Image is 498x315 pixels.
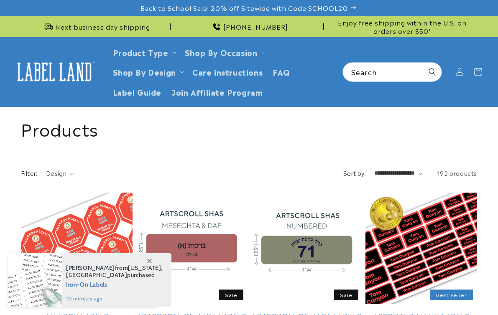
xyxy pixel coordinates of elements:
span: from , purchased [66,264,163,279]
span: Label Guide [113,87,162,97]
summary: Shop By Design [108,62,187,81]
span: [GEOGRAPHIC_DATA] [66,271,127,279]
span: Next business day shipping [55,23,150,31]
a: FAQ [268,62,295,81]
span: FAQ [273,67,290,76]
iframe: Gorgias live chat messenger [414,279,490,307]
span: Shop By Occasion [185,47,258,57]
a: Shop By Design [113,66,176,77]
button: Search [423,63,442,81]
summary: Design (0 selected) [46,169,74,178]
summary: Product Type [108,42,180,62]
a: Label Guide [108,82,167,102]
span: 192 products [437,169,477,177]
span: [PERSON_NAME] [66,264,115,272]
a: Product Type [113,46,169,58]
summary: Shop By Occasion [180,42,269,62]
span: Join Affiliate Program [171,87,263,97]
span: Iron-On Labels [66,279,163,289]
label: Sort by: [343,169,366,177]
h1: Products [21,117,477,139]
div: Announcement [327,16,477,37]
div: Announcement [174,16,324,37]
img: Label Land [13,59,96,85]
span: Enjoy free shipping within the U.S. on orders over $50* [327,18,477,35]
span: Back to School Sale! 20% off Sitewide with Code SCHOOL20 [140,4,348,12]
a: Join Affiliate Program [166,82,268,102]
span: 10 minutes ago [66,295,163,302]
span: Design [46,169,66,177]
a: Care instructions [187,62,268,81]
span: [PHONE_NUMBER] [223,23,288,31]
a: Label Land [10,56,100,88]
span: Care instructions [192,67,263,76]
span: [US_STATE] [128,264,161,272]
h2: Filter: [21,169,38,178]
div: Announcement [21,16,171,37]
